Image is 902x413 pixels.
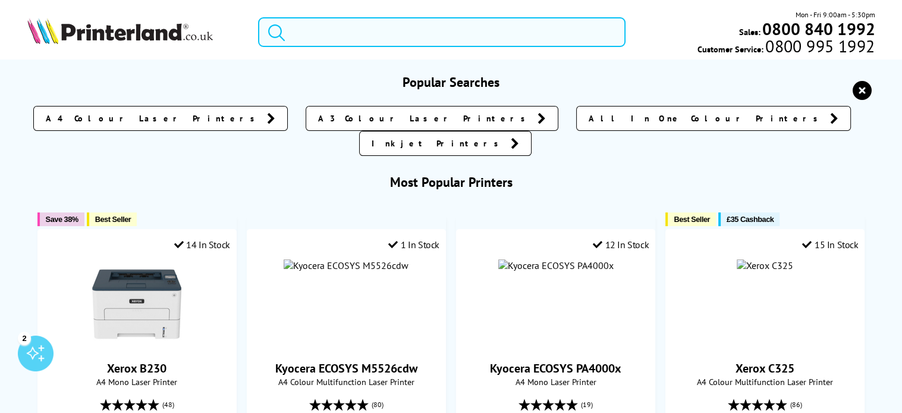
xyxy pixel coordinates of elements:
[258,17,626,47] input: Search product or b
[37,212,84,226] button: Save 38%
[796,9,875,20] span: Mon - Fri 9:00am - 5:30pm
[576,106,851,131] a: All In One Colour Printers
[27,18,243,46] a: Printerland Logo
[253,376,439,387] span: A4 Colour Multifunction Laser Printer
[802,239,858,251] div: 15 In Stock
[372,137,505,149] span: Inkjet Printers
[593,239,649,251] div: 12 In Stock
[18,331,31,345] div: 2
[727,215,774,224] span: £35 Cashback
[760,23,875,35] a: 0800 840 1992
[87,212,137,226] button: Best Seller
[463,376,649,387] span: A4 Mono Laser Printer
[33,106,288,131] a: A4 Colour Laser Printers
[92,339,181,351] a: Xerox B230
[174,239,230,251] div: 14 In Stock
[736,361,794,376] a: Xerox C325
[46,112,261,124] span: A4 Colour Laser Printers
[318,112,532,124] span: A3 Colour Laser Printers
[107,361,166,376] a: Xerox B230
[388,239,439,251] div: 1 In Stock
[46,215,78,224] span: Save 38%
[490,361,621,376] a: Kyocera ECOSYS PA4000x
[27,18,213,44] img: Printerland Logo
[718,212,780,226] button: £35 Cashback
[92,259,181,349] img: Xerox B230
[665,212,716,226] button: Best Seller
[498,259,614,271] img: Kyocera ECOSYS PA4000x
[306,106,558,131] a: A3 Colour Laser Printers
[697,40,875,55] span: Customer Service:
[359,131,532,156] a: Inkjet Printers
[674,215,710,224] span: Best Seller
[27,174,875,190] h3: Most Popular Printers
[762,18,875,40] b: 0800 840 1992
[27,74,875,90] h3: Popular Searches
[275,361,417,376] a: Kyocera ECOSYS M5526cdw
[672,376,858,387] span: A4 Colour Multifunction Laser Printer
[737,259,793,271] img: Xerox C325
[44,376,230,387] span: A4 Mono Laser Printer
[95,215,131,224] span: Best Seller
[284,259,408,271] img: Kyocera ECOSYS M5526cdw
[763,40,875,52] span: 0800 995 1992
[589,112,824,124] span: All In One Colour Printers
[739,26,760,37] span: Sales:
